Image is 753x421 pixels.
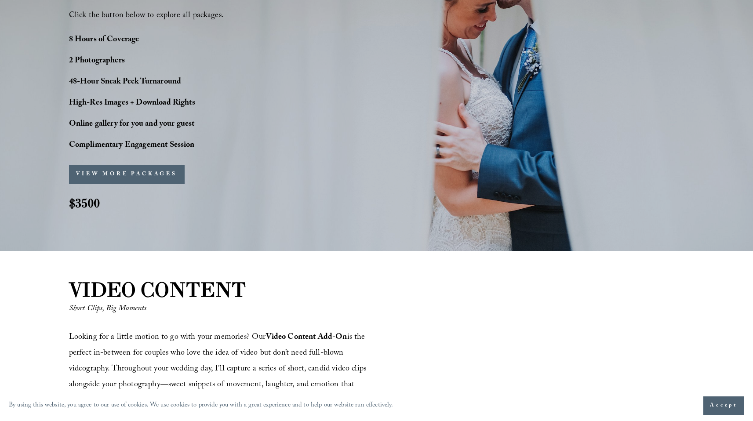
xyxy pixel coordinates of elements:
[69,331,369,408] span: Looking for a little motion to go with your memories? Our is the perfect in-between for couples w...
[266,331,347,345] strong: Video Content Add-On
[69,302,147,316] em: Short Clips, Big Moments
[9,399,393,412] p: By using this website, you agree to our use of cookies. We use cookies to provide you with a grea...
[69,165,185,184] button: VIEW MORE PACKAGES
[69,76,182,89] strong: 48-Hour Sneak Peek Turnaround
[69,54,125,68] strong: 2 Photographers
[69,97,195,110] strong: High-Res Images + Download Rights
[69,33,139,47] strong: 8 Hours of Coverage
[69,139,195,152] strong: Complimentary Engagement Session
[710,401,738,410] span: Accept
[703,396,744,415] button: Accept
[69,118,195,131] strong: Online gallery for you and your guest
[69,277,246,302] strong: VIDEO CONTENT
[69,195,100,211] strong: $3500
[69,9,224,23] span: Click the button below to explore all packages.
